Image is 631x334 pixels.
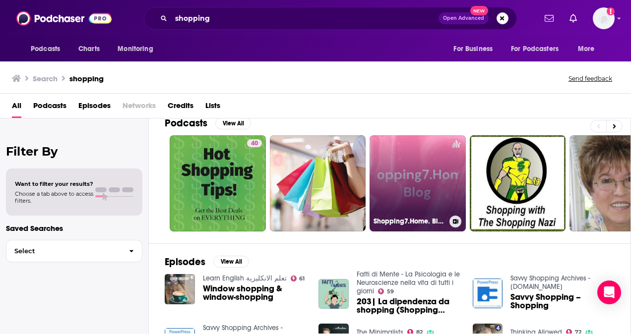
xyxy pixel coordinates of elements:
[578,42,595,56] span: More
[453,42,493,56] span: For Business
[203,274,287,282] a: Learn English تعلم الانكليزية
[505,40,573,58] button: open menu
[69,74,104,83] h3: shopping
[144,7,517,30] div: Search podcasts, credits, & more...
[511,42,559,56] span: For Podcasters
[118,42,153,56] span: Monitoring
[165,274,195,304] img: Window shopping & window-shopping
[123,98,156,118] span: Networks
[541,10,558,27] a: Show notifications dropdown
[213,256,249,268] button: View All
[111,40,166,58] button: open menu
[473,278,503,309] img: Savvy Shopping – Shopping
[357,297,461,314] a: 203| La dipendenza da shopping (Shopping compulsivo)
[203,284,307,301] a: Window shopping & window-shopping
[446,40,505,58] button: open menu
[387,289,394,294] span: 59
[470,6,488,15] span: New
[78,42,100,56] span: Charts
[78,98,111,118] a: Episodes
[357,270,460,295] a: Fatti di Mente - La Psicologia e le Neuroscienze nella vita di tutti i giorni
[6,223,142,233] p: Saved Searches
[510,293,615,310] a: Savvy Shopping – Shopping
[15,180,93,187] span: Want to filter your results?
[165,117,207,129] h2: Podcasts
[443,16,484,21] span: Open Advanced
[215,117,251,129] button: View All
[24,40,73,58] button: open menu
[597,280,621,304] div: Open Intercom Messenger
[571,40,607,58] button: open menu
[439,12,489,24] button: Open AdvancedNew
[318,279,349,309] img: 203| La dipendenza da shopping (Shopping compulsivo)
[205,98,220,118] a: Lists
[566,74,615,83] button: Send feedback
[12,98,21,118] a: All
[593,7,615,29] img: User Profile
[31,42,60,56] span: Podcasts
[16,9,112,28] img: Podchaser - Follow, Share and Rate Podcasts
[299,277,305,281] span: 61
[33,98,66,118] a: Podcasts
[72,40,106,58] a: Charts
[291,276,305,281] a: 61
[374,217,445,225] h3: Shopping7.Home. Blog
[6,144,142,159] h2: Filter By
[251,139,258,149] span: 40
[15,190,93,204] span: Choose a tab above to access filters.
[607,7,615,15] svg: Add a profile image
[165,256,205,268] h2: Episodes
[6,240,142,262] button: Select
[165,256,249,268] a: EpisodesView All
[510,274,590,291] a: Savvy Shopping Archives - WebTalkRadio.net
[370,135,466,231] a: Shopping7.Home. Blog
[165,117,251,129] a: PodcastsView All
[566,10,581,27] a: Show notifications dropdown
[6,248,121,254] span: Select
[247,139,262,147] a: 40
[168,98,193,118] a: Credits
[593,7,615,29] span: Logged in as veronica.smith
[593,7,615,29] button: Show profile menu
[171,10,439,26] input: Search podcasts, credits, & more...
[170,135,266,231] a: 40
[33,74,58,83] h3: Search
[378,288,394,294] a: 59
